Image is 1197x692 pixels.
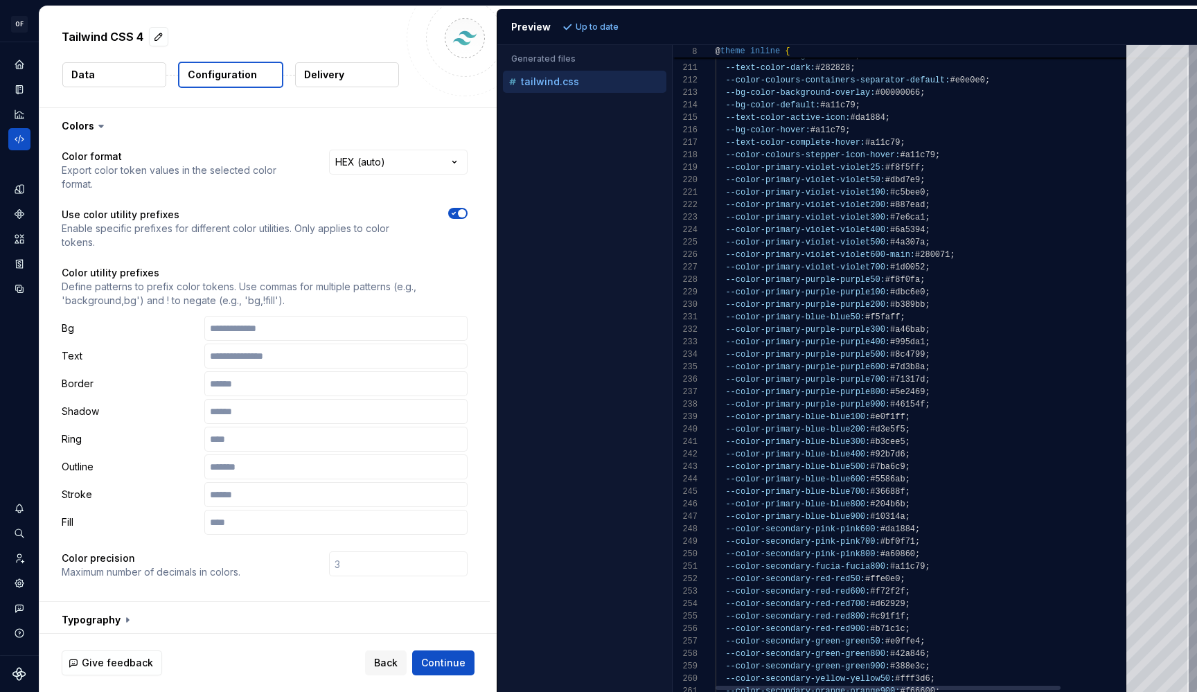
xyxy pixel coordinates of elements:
[673,224,698,236] div: 224
[673,348,698,361] div: 234
[725,400,890,409] span: --color-primary-purple-purple900:
[905,462,910,472] span: ;
[521,76,579,87] p: tailwind.css
[82,656,153,670] span: Give feedback
[885,163,919,172] span: #f8f5ff
[673,286,698,299] div: 229
[8,203,30,225] div: Components
[855,100,860,110] span: ;
[673,373,698,386] div: 236
[673,299,698,311] div: 230
[865,138,900,148] span: #a11c79
[890,325,925,335] span: #a46bab
[673,585,698,598] div: 253
[905,587,910,596] span: ;
[725,163,885,172] span: --color-primary-violet-violet25:
[925,287,930,297] span: ;
[62,62,166,87] button: Data
[875,88,920,98] span: #00000066
[8,547,30,569] div: Invite team
[188,68,257,82] p: Configuration
[725,362,890,372] span: --color-primary-purple-purple600:
[673,523,698,535] div: 248
[900,150,934,160] span: #a11c79
[725,549,880,559] span: --color-secondary-pink-pink800:
[329,551,468,576] input: 3
[725,238,890,247] span: --color-primary-violet-violet500:
[304,68,344,82] p: Delivery
[934,150,939,160] span: ;
[725,574,865,584] span: --color-secondary-red-red50:
[890,350,925,360] span: #8c4799
[725,113,850,123] span: --text-color-active-icon:
[725,250,915,260] span: --color-primary-violet-violet600-main:
[8,572,30,594] a: Settings
[870,437,905,447] span: #b3cee5
[725,375,890,384] span: --color-primary-purple-purple700:
[8,597,30,619] button: Contact support
[716,46,720,56] span: @
[890,387,925,397] span: #5e2469
[925,387,930,397] span: ;
[890,562,925,571] span: #a11c79
[865,574,900,584] span: #ffe0e0
[725,562,890,571] span: --color-secondary-fucia-fucia800:
[673,149,698,161] div: 218
[8,522,30,544] div: Search ⌘K
[870,512,905,522] span: #10314a
[725,512,870,522] span: --color-primary-blue-blue900:
[950,76,984,85] span: #e0e0e0
[925,238,930,247] span: ;
[890,225,925,235] span: #6a5394
[412,650,475,675] button: Continue
[62,150,304,163] p: Color format
[725,425,870,434] span: --color-primary-blue-blue200:
[673,211,698,224] div: 223
[850,63,855,73] span: ;
[62,377,199,391] p: Border
[62,321,199,335] p: Bg
[62,280,468,308] p: Define patterns to prefix color tokens. Use commas for multiple patterns (e.g., 'background,bg') ...
[11,16,28,33] div: OF
[8,53,30,76] a: Home
[925,362,930,372] span: ;
[673,161,698,174] div: 219
[905,425,910,434] span: ;
[870,599,905,609] span: #d62929
[900,138,905,148] span: ;
[725,499,870,509] span: --color-primary-blue-blue800:
[890,400,925,409] span: #46154f
[920,275,925,285] span: ;
[725,437,870,447] span: --color-primary-blue-blue300:
[673,673,698,685] div: 260
[8,178,30,200] a: Design tokens
[925,337,930,347] span: ;
[725,462,870,472] span: --color-primary-blue-blue500:
[62,460,199,474] p: Outline
[885,113,889,123] span: ;
[905,512,910,522] span: ;
[673,336,698,348] div: 233
[725,188,890,197] span: --color-primary-violet-violet100:
[62,565,240,579] p: Maximum number of decimals in colors.
[900,574,905,584] span: ;
[673,62,698,74] div: 211
[725,587,870,596] span: --color-secondary-red-red600:
[725,524,880,534] span: --color-secondary-pink-pink600:
[673,323,698,336] div: 232
[8,103,30,125] div: Analytics
[870,412,905,422] span: #e0f1ff
[673,46,698,58] span: 8
[870,499,905,509] span: #204b6b
[673,535,698,548] div: 249
[673,660,698,673] div: 259
[673,573,698,585] div: 252
[3,9,36,39] button: OF
[880,524,914,534] span: #da1884
[925,649,930,659] span: ;
[725,125,810,135] span: --bg-color-hover:
[365,650,407,675] button: Back
[673,124,698,136] div: 216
